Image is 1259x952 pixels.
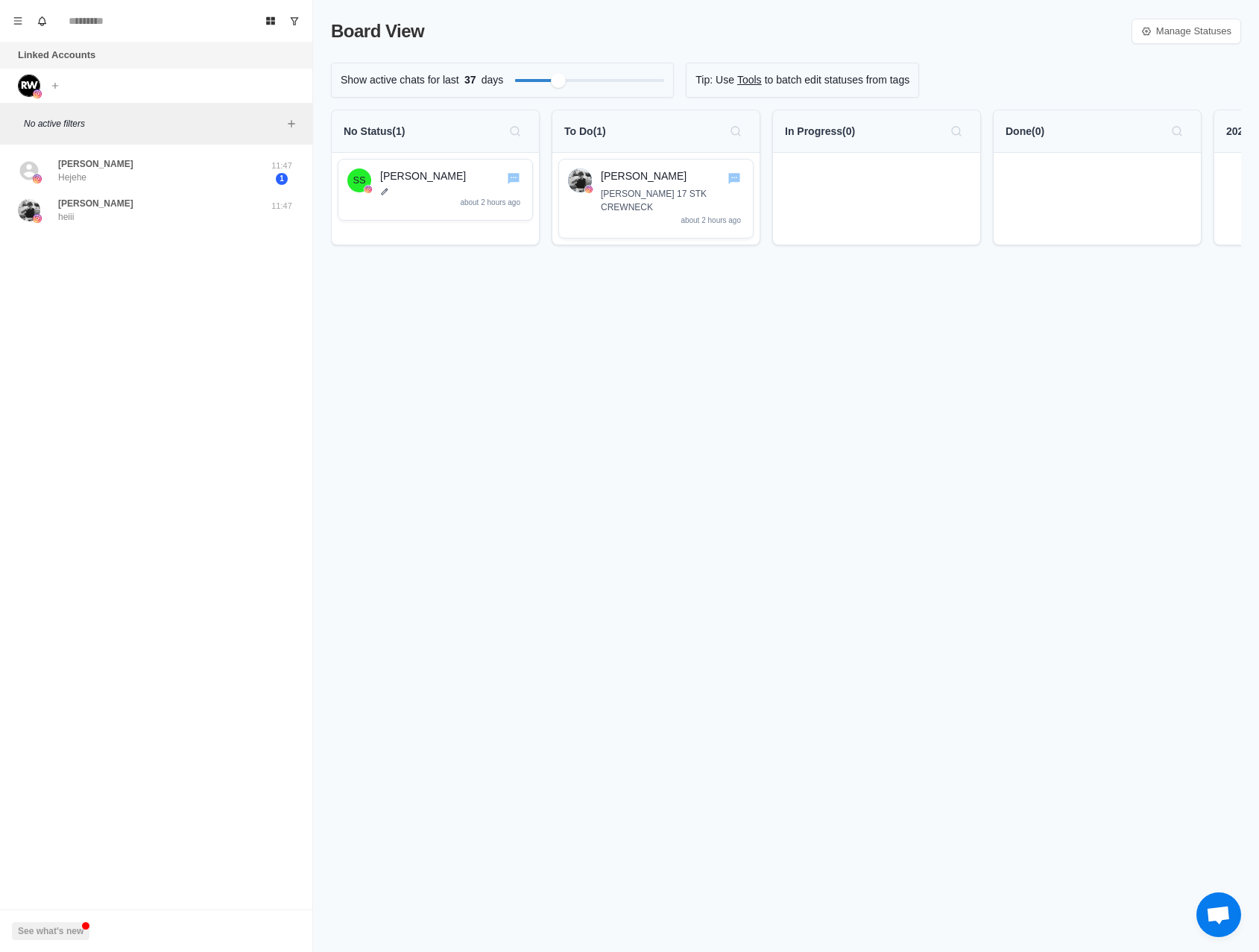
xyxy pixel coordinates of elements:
[365,186,372,193] img: instagram
[18,48,95,63] p: Linked Accounts
[1132,19,1241,44] a: Manage Statuses
[765,72,910,88] p: to batch edit statuses from tags
[18,75,40,97] img: picture
[276,173,288,185] span: 1
[944,119,968,143] button: Search
[460,197,520,208] p: about 2 hours ago
[558,159,754,239] div: Go to chatWilliam Waadeinstagram[PERSON_NAME][PERSON_NAME] 17 STK CREWNECKabout 2 hours ago
[695,72,734,88] p: Tip: Use
[6,9,30,33] button: Menu
[33,174,42,183] img: picture
[338,159,533,221] div: Go to chatSohrab Shirzadiinstagram[PERSON_NAME]about 2 hours ago
[331,18,424,45] p: Board View
[24,117,283,130] p: No active filters
[1165,119,1189,143] button: Search
[585,186,593,193] img: instagram
[459,72,482,88] span: 37
[283,9,306,33] button: Show unread conversations
[12,922,89,940] button: See what's new
[601,187,744,214] p: [PERSON_NAME] 17 STK CREWNECK
[263,200,300,212] p: 11:47
[601,168,744,184] p: [PERSON_NAME]
[259,9,283,33] button: Board View
[58,157,133,171] p: [PERSON_NAME]
[551,73,566,88] div: Filter by activity days
[58,210,74,224] p: heiii
[283,115,300,133] button: Add filters
[33,89,42,98] img: picture
[1006,124,1044,139] p: Done ( 0 )
[344,124,405,139] p: No Status ( 1 )
[681,215,741,226] p: about 2 hours ago
[46,77,64,95] button: Add account
[58,171,86,184] p: Hejehe
[482,72,504,88] p: days
[737,72,762,88] a: Tools
[785,124,855,139] p: In Progress ( 0 )
[380,168,523,184] p: [PERSON_NAME]
[263,160,300,172] p: 11:47
[503,119,527,143] button: Search
[58,197,133,210] p: [PERSON_NAME]
[30,9,54,33] button: Notifications
[724,119,748,143] button: Search
[505,170,522,186] button: Go to chat
[341,72,459,88] p: Show active chats for last
[1196,892,1241,937] div: Åpne chat
[564,124,606,139] p: To Do ( 1 )
[726,170,742,186] button: Go to chat
[33,214,42,223] img: picture
[18,199,40,221] img: picture
[353,168,365,192] div: Sohrab Shirzadi
[568,168,592,192] img: William Waade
